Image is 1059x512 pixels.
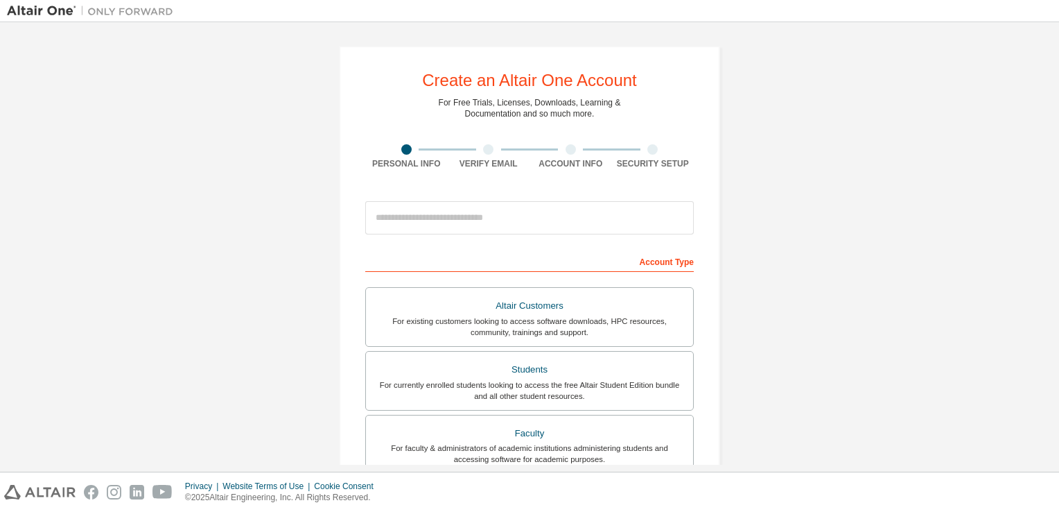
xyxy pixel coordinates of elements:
[365,250,694,272] div: Account Type
[365,158,448,169] div: Personal Info
[448,158,530,169] div: Verify Email
[374,379,685,402] div: For currently enrolled students looking to access the free Altair Student Edition bundle and all ...
[374,296,685,316] div: Altair Customers
[374,316,685,338] div: For existing customers looking to access software downloads, HPC resources, community, trainings ...
[439,97,621,119] div: For Free Trials, Licenses, Downloads, Learning & Documentation and so much more.
[185,481,222,492] div: Privacy
[612,158,694,169] div: Security Setup
[4,485,76,500] img: altair_logo.svg
[7,4,180,18] img: Altair One
[422,72,637,89] div: Create an Altair One Account
[130,485,144,500] img: linkedin.svg
[314,481,381,492] div: Cookie Consent
[107,485,121,500] img: instagram.svg
[185,492,382,504] p: © 2025 Altair Engineering, Inc. All Rights Reserved.
[152,485,173,500] img: youtube.svg
[529,158,612,169] div: Account Info
[84,485,98,500] img: facebook.svg
[374,424,685,443] div: Faculty
[222,481,314,492] div: Website Terms of Use
[374,360,685,379] div: Students
[374,443,685,465] div: For faculty & administrators of academic institutions administering students and accessing softwa...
